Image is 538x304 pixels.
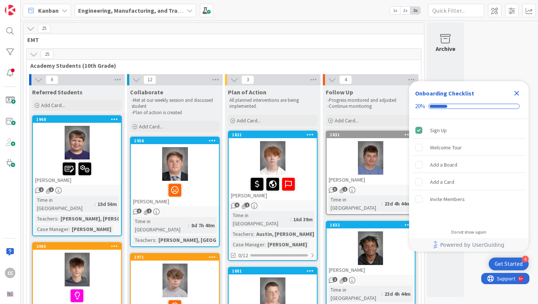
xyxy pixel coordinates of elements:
[415,103,523,110] div: Checklist progress: 20%
[381,200,383,208] span: :
[32,88,83,96] span: Referred Students
[254,230,326,238] div: Austin, [PERSON_NAME] (2...
[412,174,526,190] div: Add a Card is incomplete.
[231,230,253,238] div: Teachers
[343,187,347,192] span: 1
[35,225,69,233] div: Case Manager
[410,7,420,14] span: 3x
[415,89,474,98] div: Onboarding Checklist
[390,7,400,14] span: 1x
[229,131,317,200] div: 1821[PERSON_NAME]
[291,215,315,224] div: 16d 39m
[409,238,529,252] div: Footer
[333,187,337,192] span: 3
[290,215,291,224] span: :
[188,221,189,229] span: :
[383,290,412,298] div: 23d 4h 44m
[327,131,415,138] div: 1831
[132,110,218,116] p: -Plan of action is created
[327,97,414,103] p: -Progress monitored and adjusted
[157,236,257,244] div: [PERSON_NAME], [GEOGRAPHIC_DATA]...
[413,238,525,252] a: Powered by UserGuiding
[139,123,163,130] span: Add Card...
[330,222,415,228] div: 1832
[32,115,122,236] a: 1968[PERSON_NAME]Time in [GEOGRAPHIC_DATA]:15d 56mTeachers:[PERSON_NAME], [PERSON_NAME], L...Case...
[130,137,220,247] a: 1956[PERSON_NAME]Time in [GEOGRAPHIC_DATA]:8d 7h 40mTeachers:[PERSON_NAME], [GEOGRAPHIC_DATA]...
[266,240,309,249] div: [PERSON_NAME]
[229,131,317,138] div: 1821
[232,268,317,274] div: 1881
[430,160,457,169] div: Add a Board
[451,229,486,235] div: Do not show again
[189,221,217,229] div: 8d 7h 40m
[327,175,415,185] div: [PERSON_NAME]
[131,181,219,206] div: [PERSON_NAME]
[489,258,529,270] div: Open Get Started checklist, remaining modules: 4
[33,116,121,185] div: 1968[PERSON_NAME]
[327,265,415,275] div: [PERSON_NAME]
[137,209,142,213] span: 3
[415,103,425,110] div: 20%
[335,117,359,124] span: Add Card...
[39,187,44,192] span: 2
[155,236,157,244] span: :
[133,217,188,234] div: Time in [GEOGRAPHIC_DATA]
[430,177,454,186] div: Add a Card
[69,225,70,233] span: :
[511,87,523,99] div: Close Checklist
[339,75,352,84] span: 4
[440,240,504,249] span: Powered by UserGuiding
[5,289,15,299] img: avatar
[143,75,156,84] span: 12
[333,277,337,282] span: 2
[237,117,261,124] span: Add Card...
[41,50,53,59] span: 25
[35,215,58,223] div: Teachers
[130,88,163,96] span: Collaborate
[5,268,15,278] div: CC
[38,3,41,9] div: 9+
[27,36,415,43] span: EMT
[412,122,526,139] div: Sign Up is complete.
[330,132,415,137] div: 1831
[147,209,152,213] span: 1
[522,256,529,262] div: 4
[38,6,59,15] span: Kanban
[131,137,219,144] div: 1956
[412,139,526,156] div: Welcome Tour is incomplete.
[436,44,455,53] div: Archive
[327,222,415,275] div: 1832[PERSON_NAME]
[229,97,316,110] p: All planned interventions are being implemented.
[495,260,523,268] div: Get Started
[35,196,95,212] div: Time in [GEOGRAPHIC_DATA]
[326,88,353,96] span: Follow Up
[343,277,347,282] span: 1
[412,191,526,207] div: Invite Members is incomplete.
[133,236,155,244] div: Teachers
[381,290,383,298] span: :
[49,187,54,192] span: 1
[58,215,59,223] span: :
[229,175,317,200] div: [PERSON_NAME]
[41,102,65,109] span: Add Card...
[16,1,34,10] span: Support
[238,252,248,259] span: 0/12
[265,240,266,249] span: :
[134,138,219,143] div: 1956
[33,116,121,123] div: 1968
[36,244,121,249] div: 2065
[430,126,447,135] div: Sign Up
[241,75,254,84] span: 3
[412,156,526,173] div: Add a Board is incomplete.
[59,215,154,223] div: [PERSON_NAME], [PERSON_NAME], L...
[329,195,381,212] div: Time in [GEOGRAPHIC_DATA]
[430,195,465,204] div: Invite Members
[430,143,462,152] div: Welcome Tour
[327,222,415,228] div: 1832
[228,131,318,261] a: 1821[PERSON_NAME]Time in [GEOGRAPHIC_DATA]:16d 39mTeachers:Austin, [PERSON_NAME] (2...Case Manage...
[229,268,317,274] div: 1881
[132,97,218,110] p: -Met at our weekly session and discussed student
[428,4,484,17] input: Quick Filter...
[36,117,121,122] div: 1968
[96,200,119,208] div: 15d 56m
